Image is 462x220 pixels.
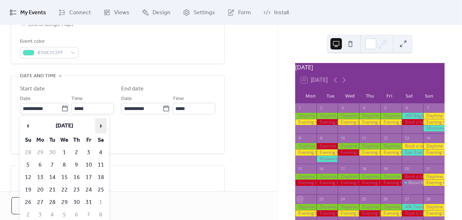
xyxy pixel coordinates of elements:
[380,210,402,216] div: Evening table
[274,9,289,17] span: Install
[423,180,445,186] div: Evening table
[425,105,431,111] div: 7
[399,89,419,103] div: Sat
[22,147,34,158] td: 28
[47,134,58,146] th: Tu
[297,136,303,141] div: 8
[402,204,423,210] div: 40k Tournament
[338,143,359,149] div: Daytime table
[35,197,46,208] td: 27
[380,180,402,186] div: Evening table
[178,3,220,22] a: Settings
[35,134,46,146] th: Mo
[83,184,94,196] td: 24
[380,174,402,180] div: Daytime table
[83,134,94,146] th: Fr
[380,143,402,149] div: Daytime table
[340,105,345,111] div: 3
[59,172,70,183] td: 15
[360,89,380,103] div: Thu
[359,150,380,156] div: Evening table
[317,119,338,125] div: Evening table
[402,113,423,119] div: 40K Beginners Tournament
[402,180,423,186] div: Blood Bowl Tournament
[4,3,51,22] a: My Events
[20,72,56,80] span: Date and time
[319,166,324,171] div: 16
[319,197,324,202] div: 23
[47,159,58,171] td: 7
[301,89,320,103] div: Mon
[340,166,345,171] div: 17
[71,134,82,146] th: Th
[95,197,107,208] td: 1
[423,150,445,156] div: Evening table
[361,136,366,141] div: 11
[359,143,380,149] div: Daytime table
[295,210,317,216] div: Evening table
[37,49,67,57] span: #50E3C2FF
[380,119,402,125] div: Evening table
[423,204,445,210] div: Daytime table
[173,95,184,103] span: Time
[340,136,345,141] div: 10
[20,37,77,46] div: Event color
[71,95,83,103] span: Time
[380,204,402,210] div: Daytime table
[295,113,317,119] div: Daytime table
[22,134,34,146] th: Su
[317,210,338,216] div: Evening table
[404,136,409,141] div: 13
[402,210,423,216] div: Book a table
[20,9,46,17] span: My Events
[29,21,73,29] span: Link to Google Maps
[317,156,338,162] div: Midweek Masters
[11,197,58,214] button: Cancel
[35,172,46,183] td: 13
[35,118,94,133] th: [DATE]
[380,113,402,119] div: Daytime table
[359,119,380,125] div: Evening table
[317,143,338,149] div: Daytime table
[317,113,338,119] div: Daytime table
[22,172,34,183] td: 12
[258,3,294,22] a: Install
[317,150,338,156] div: Evening table
[222,3,256,22] a: Form
[20,95,31,103] span: Date
[59,147,70,158] td: 1
[402,150,423,156] div: Epic Event
[295,143,317,149] div: Daytime table
[404,166,409,171] div: 20
[359,204,380,210] div: Daytime table
[95,134,107,146] th: Sa
[95,172,107,183] td: 18
[297,197,303,202] div: 22
[423,143,445,149] div: Daytime table
[383,105,388,111] div: 5
[404,197,409,202] div: 27
[22,159,34,171] td: 5
[121,95,132,103] span: Date
[361,105,366,111] div: 4
[22,197,34,208] td: 26
[295,174,317,180] div: Daytime table
[359,180,380,186] div: Evening table
[153,9,170,17] span: Design
[47,184,58,196] td: 21
[404,105,409,111] div: 6
[402,119,423,125] div: Book a table
[22,184,34,196] td: 19
[425,136,431,141] div: 14
[95,184,107,196] td: 25
[71,159,82,171] td: 9
[83,197,94,208] td: 31
[23,119,34,133] span: ‹
[47,172,58,183] td: 14
[47,147,58,158] td: 30
[338,113,359,119] div: Daytime table
[423,113,445,119] div: Daytime table
[59,184,70,196] td: 22
[83,159,94,171] td: 10
[425,197,431,202] div: 28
